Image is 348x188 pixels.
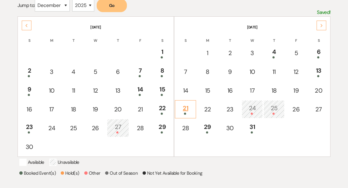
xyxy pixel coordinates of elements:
div: 5 [288,48,304,58]
div: 18 [66,105,81,114]
div: 10 [44,86,59,95]
div: 17 [245,86,259,95]
div: 28 [133,124,147,133]
p: Other [84,170,101,177]
th: T [263,31,285,43]
div: 19 [288,86,304,95]
div: 16 [222,86,238,95]
p: Unavailable [49,159,79,166]
div: 28 [178,124,193,133]
div: 27 [110,122,126,134]
div: 20 [311,86,326,95]
div: 25 [66,124,81,133]
div: 18 [267,86,281,95]
div: 21 [133,105,147,114]
div: 25 [267,104,281,115]
th: M [41,31,62,43]
th: S [151,31,173,43]
th: T [63,31,84,43]
th: T [107,31,129,43]
div: 30 [222,124,238,133]
div: 7 [178,67,193,76]
div: 26 [88,124,103,133]
div: 21 [178,104,193,115]
th: W [242,31,263,43]
div: 23 [222,105,238,114]
div: 3 [245,48,259,58]
div: 1 [200,48,215,58]
div: 11 [267,67,281,76]
div: 10 [245,67,259,76]
p: Available [19,159,44,166]
div: 3 [44,67,59,76]
div: 8 [155,66,170,77]
p: Saved! [317,8,330,16]
div: 5 [88,67,103,76]
div: 8 [200,67,215,76]
div: 15 [200,86,215,95]
div: 26 [288,105,304,114]
div: 24 [44,124,59,133]
div: 14 [178,86,193,95]
th: [DATE] [175,17,330,30]
div: 24 [245,104,259,115]
th: M [197,31,218,43]
p: Not Yet Available for Booking [143,170,202,177]
div: 12 [88,86,103,95]
div: 29 [200,122,215,134]
div: 30 [22,142,37,151]
div: 17 [44,105,59,114]
th: F [285,31,307,43]
div: 31 [245,122,259,134]
div: 2 [222,48,238,58]
div: 19 [88,105,103,114]
div: 22 [155,104,170,115]
div: 23 [22,122,37,134]
div: 9 [22,85,37,96]
div: 13 [311,66,326,77]
th: [DATE] [18,17,173,30]
th: F [130,31,151,43]
th: T [219,31,241,43]
div: 6 [311,47,326,58]
div: 4 [267,47,281,58]
th: S [175,31,196,43]
div: 12 [288,67,304,76]
div: 9 [222,67,238,76]
div: 4 [66,67,81,76]
div: 1 [155,47,170,58]
div: 20 [110,105,126,114]
th: S [18,31,40,43]
div: 11 [66,86,81,95]
div: 6 [110,67,126,76]
div: 22 [200,105,215,114]
div: 27 [311,105,326,114]
div: 14 [133,85,147,96]
p: Booked Event(s) [19,170,56,177]
th: S [308,31,330,43]
div: 29 [155,122,170,134]
span: Jump to: [18,2,35,8]
div: 7 [133,66,147,77]
th: W [85,31,106,43]
div: 13 [110,86,126,95]
p: Hold(s) [61,170,79,177]
div: 15 [155,85,170,96]
p: Out of Season [105,170,138,177]
div: 2 [22,66,37,77]
div: 16 [22,105,37,114]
